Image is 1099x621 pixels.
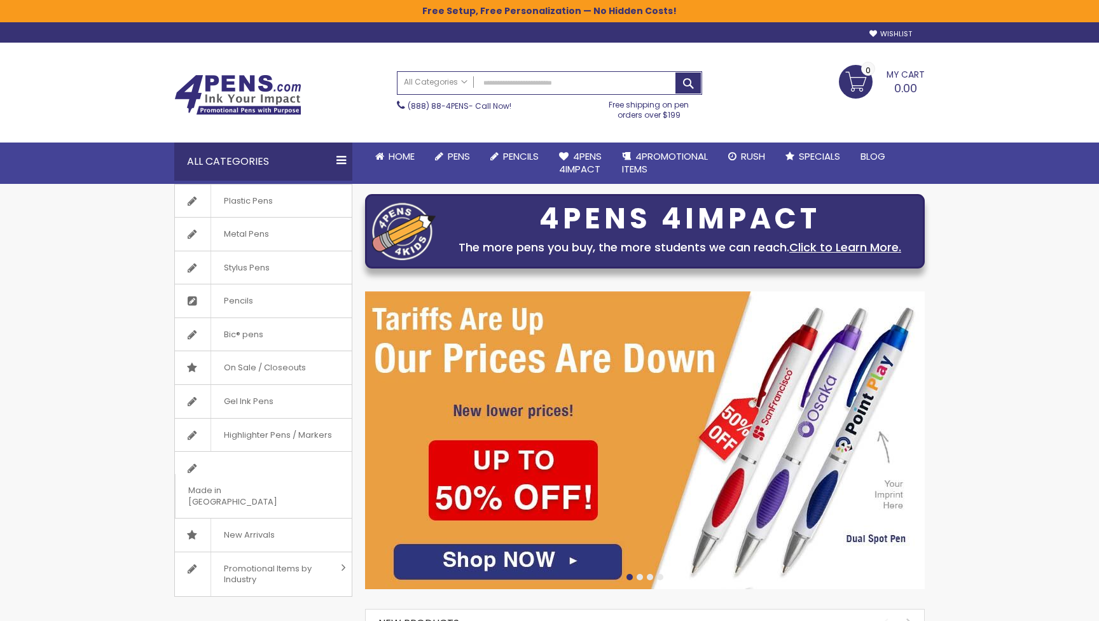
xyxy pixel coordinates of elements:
a: Bic® pens [175,318,352,351]
a: Home [365,143,425,171]
a: 0.00 0 [839,65,925,97]
iframe: Google Customer Reviews [994,587,1099,621]
a: All Categories [397,72,474,93]
a: 4PROMOTIONALITEMS [612,143,718,184]
span: 0.00 [894,80,917,96]
span: 0 [866,64,871,76]
img: 4Pens Custom Pens and Promotional Products [174,74,301,115]
span: Metal Pens [211,218,282,251]
span: 4Pens 4impact [559,150,602,176]
div: All Categories [174,143,352,181]
a: Plastic Pens [175,185,352,218]
span: Highlighter Pens / Markers [211,419,345,452]
span: Plastic Pens [211,185,286,218]
span: All Categories [404,77,467,87]
div: The more pens you buy, the more students we can reach. [442,239,918,256]
span: Bic® pens [211,318,276,351]
img: /cheap-promotional-products.html [365,291,925,589]
a: Pencils [175,284,352,317]
span: Blog [861,150,885,163]
a: Metal Pens [175,218,352,251]
span: Made in [GEOGRAPHIC_DATA] [175,474,320,518]
span: Pencils [211,284,266,317]
a: Rush [718,143,775,171]
span: Stylus Pens [211,251,282,284]
a: 4Pens4impact [549,143,612,184]
a: Blog [850,143,895,171]
a: Gel Ink Pens [175,385,352,418]
a: Specials [775,143,850,171]
span: 4PROMOTIONAL ITEMS [622,150,708,176]
a: Highlighter Pens / Markers [175,419,352,452]
a: (888) 88-4PENS [408,101,469,111]
span: Pencils [503,150,539,163]
a: Pens [425,143,480,171]
img: four_pen_logo.png [372,202,436,260]
a: Stylus Pens [175,251,352,284]
a: Pencils [480,143,549,171]
a: New Arrivals [175,519,352,552]
a: Promotional Items by Industry [175,552,352,596]
span: On Sale / Closeouts [211,351,319,384]
span: - Call Now! [408,101,511,111]
span: Specials [799,150,840,163]
div: 4PENS 4IMPACT [442,206,918,232]
span: Promotional Items by Industry [211,552,336,596]
span: New Arrivals [211,519,287,552]
span: Gel Ink Pens [211,385,286,418]
span: Rush [741,150,765,163]
div: Free shipping on pen orders over $199 [596,95,703,120]
a: On Sale / Closeouts [175,351,352,384]
a: Made in [GEOGRAPHIC_DATA] [175,452,352,518]
span: Pens [448,150,470,163]
span: Home [389,150,415,163]
a: Wishlist [869,29,912,39]
a: Click to Learn More. [789,239,901,255]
